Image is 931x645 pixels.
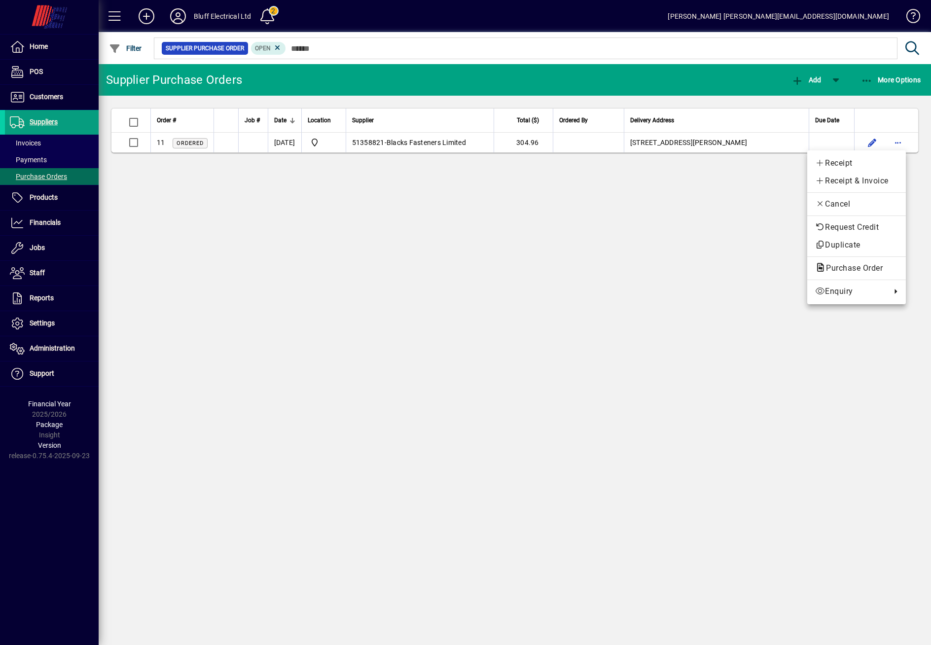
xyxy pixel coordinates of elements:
[815,221,898,233] span: Request Credit
[815,157,898,169] span: Receipt
[815,175,898,187] span: Receipt & Invoice
[815,286,886,297] span: Enquiry
[815,198,898,210] span: Cancel
[815,263,888,273] span: Purchase Order
[815,239,898,251] span: Duplicate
